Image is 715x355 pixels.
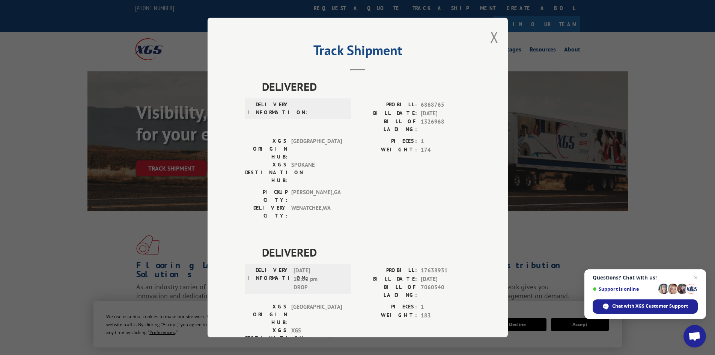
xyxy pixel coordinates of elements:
span: 174 [421,146,470,154]
span: XGS [PERSON_NAME] MN [291,326,342,352]
span: 1 [421,303,470,311]
span: Questions? Chat with us! [593,275,698,281]
label: WEIGHT: [358,146,417,154]
h2: Track Shipment [245,45,470,59]
span: Close chat [691,273,700,282]
label: PROBILL: [358,101,417,109]
span: SPOKANE [291,161,342,184]
label: XGS DESTINATION HUB: [245,161,288,184]
span: 7060540 [421,283,470,299]
label: XGS ORIGIN HUB: [245,137,288,161]
label: DELIVERY INFORMATION: [247,101,290,116]
label: BILL OF LADING: [358,118,417,133]
label: PROBILL: [358,266,417,275]
label: PIECES: [358,303,417,311]
div: Chat with XGS Customer Support [593,299,698,314]
label: BILL DATE: [358,109,417,118]
div: Open chat [683,325,706,347]
span: [DATE] [421,275,470,284]
span: [GEOGRAPHIC_DATA] [291,137,342,161]
label: BILL DATE: [358,275,417,284]
label: DELIVERY INFORMATION: [247,266,290,292]
span: [DATE] 12:00 pm DROP [294,266,344,292]
label: DELIVERY CITY: [245,204,288,220]
span: [GEOGRAPHIC_DATA] [291,303,342,326]
span: [DATE] [421,109,470,118]
span: 1 [421,137,470,146]
span: 17638931 [421,266,470,275]
span: DELIVERED [262,244,470,261]
span: WENATCHEE , WA [291,204,342,220]
label: XGS DESTINATION HUB: [245,326,288,352]
label: WEIGHT: [358,311,417,320]
label: PICKUP CITY: [245,188,288,204]
button: Close modal [490,27,498,47]
span: Support is online [593,286,656,292]
label: XGS ORIGIN HUB: [245,303,288,326]
label: BILL OF LADING: [358,283,417,299]
span: DELIVERED [262,78,470,95]
span: 6868765 [421,101,470,109]
span: 1326968 [421,118,470,133]
span: [PERSON_NAME] , GA [291,188,342,204]
span: Chat with XGS Customer Support [612,303,688,310]
span: 183 [421,311,470,320]
label: PIECES: [358,137,417,146]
